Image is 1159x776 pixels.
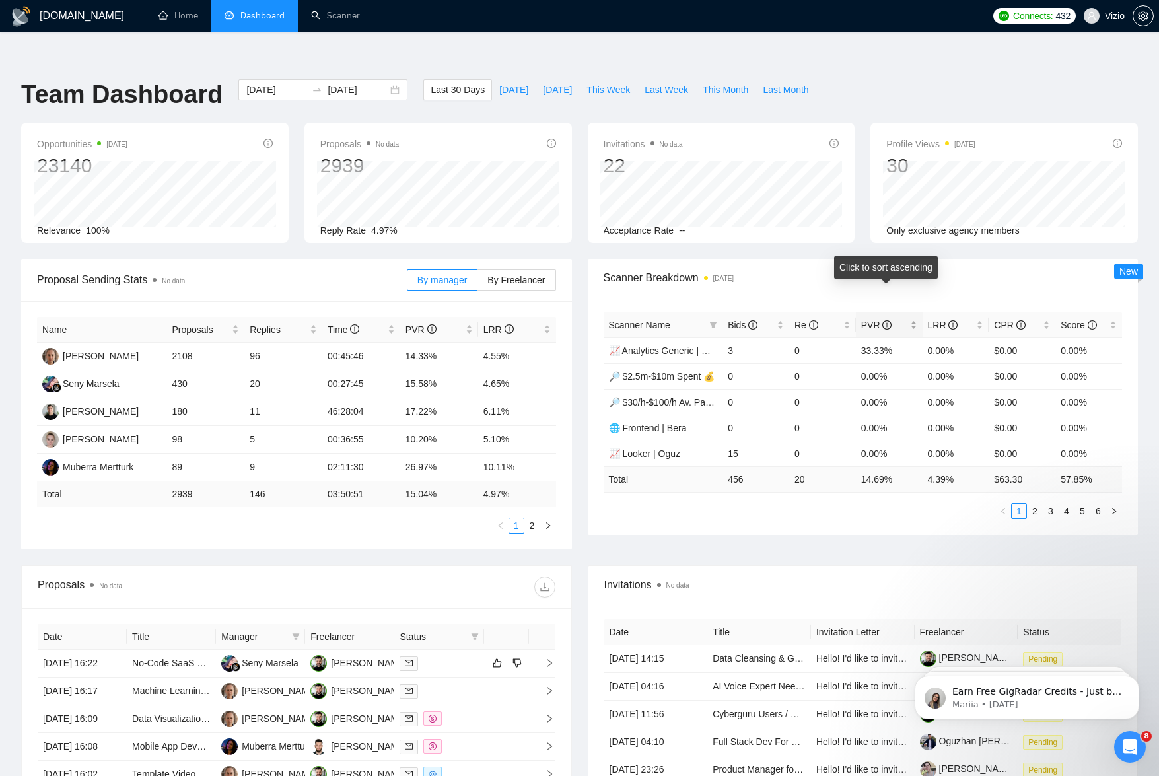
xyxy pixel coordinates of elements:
input: End date [328,83,388,97]
td: 96 [244,343,322,370]
td: 57.85 % [1055,466,1122,492]
span: LRR [483,324,514,335]
span: info-circle [547,139,556,148]
a: 🔎 $30/h-$100/h Av. Payers 💸 [609,397,737,407]
span: Connects: [1013,9,1053,23]
span: Invitations [604,577,1122,593]
div: Muberra Mertturk [242,739,312,754]
span: No data [666,582,689,589]
iframe: Intercom live chat [1114,731,1146,763]
a: Oguzhan [PERSON_NAME] [920,736,1055,746]
div: [PERSON_NAME] [242,684,318,698]
td: 0 [722,415,789,441]
div: [PERSON_NAME] [63,404,139,419]
span: By manager [417,275,467,285]
img: OG [310,711,327,727]
td: 0.00% [856,389,923,415]
th: Status [1018,619,1121,645]
button: left [995,503,1011,519]
a: searchScanner [311,10,360,21]
span: info-circle [427,324,437,334]
a: 4 [1059,504,1074,518]
a: 3 [1043,504,1058,518]
img: gigradar-bm.png [231,662,240,672]
span: Invitations [604,136,683,152]
span: info-circle [948,320,958,330]
time: [DATE] [713,275,734,282]
td: $ 63.30 [989,466,1055,492]
td: 146 [244,481,322,507]
span: Acceptance Rate [604,225,674,236]
td: 0 [722,389,789,415]
span: right [544,522,552,530]
td: 03:50:51 [322,481,400,507]
span: right [1110,507,1118,515]
td: 4.55% [478,343,556,370]
span: No data [376,141,399,148]
td: 15.04 % [400,481,478,507]
span: No data [660,141,683,148]
a: Machine Learning Engineer (RAG & LLM Integration) – Metadata-Driven AI Assistant MVP [132,686,501,696]
td: $0.00 [989,415,1055,441]
span: filter [468,627,481,647]
td: [DATE] 16:17 [38,678,127,705]
span: mail [405,687,413,695]
span: Reply Rate [320,225,366,236]
a: 2 [1028,504,1042,518]
span: filter [292,633,300,641]
span: No data [162,277,185,285]
span: right [534,658,554,668]
img: c15QXSkTbf_nDUAgF2qRKoc9GqDTrm_ONu9nmeYNN62MsHvhNmVjYFMQx5sUhfyAvI [920,734,936,750]
a: Mobile App Development for Pet Sitting Service [132,741,326,752]
span: filter [471,633,479,641]
a: Pending [1023,764,1068,775]
td: 0.00% [923,337,989,363]
a: 📈 Analytics Generic | Orhan [609,345,727,356]
span: info-circle [882,320,892,330]
span: Relevance [37,225,81,236]
li: 1 [509,518,524,534]
img: MC [310,738,327,755]
a: 1 [1012,504,1026,518]
button: Last Week [637,79,695,100]
span: CPR [994,320,1025,330]
span: Dashboard [240,10,285,21]
a: MMMuberra Mertturk [42,461,133,472]
th: Title [127,624,216,650]
a: OG[PERSON_NAME] [310,657,407,668]
th: Name [37,317,166,343]
span: info-circle [809,320,818,330]
span: info-circle [1088,320,1097,330]
div: [PERSON_NAME] [63,432,139,446]
a: MC[PERSON_NAME] [310,740,407,751]
span: Time [328,324,359,335]
td: 0 [789,441,856,466]
td: $0.00 [989,363,1055,389]
a: homeHome [158,10,198,21]
td: 0 [722,363,789,389]
button: download [534,577,555,598]
div: [PERSON_NAME] [242,711,318,726]
div: 23140 [37,153,127,178]
td: 15 [722,441,789,466]
span: dashboard [225,11,234,20]
span: Last 30 Days [431,83,485,97]
a: Product Manager for [PERSON_NAME] [713,764,876,775]
a: 🔎 $2.5m-$10m Spent 💰 [609,371,715,382]
div: [PERSON_NAME] [63,349,139,363]
td: 0 [789,337,856,363]
td: $0.00 [989,389,1055,415]
td: [DATE] 14:15 [604,645,708,673]
p: Message from Mariia, sent 1w ago [57,51,228,63]
a: Cyberguru Users / Cyber Awareness Leaders in [GEOGRAPHIC_DATA] – Paid Survey [713,709,1067,719]
span: filter [289,627,302,647]
a: SK[PERSON_NAME] [221,685,318,695]
td: 20 [244,370,322,398]
td: 11 [244,398,322,426]
button: setting [1133,5,1154,26]
span: This Week [586,83,630,97]
span: info-circle [1016,320,1026,330]
li: 5 [1074,503,1090,519]
td: 0.00% [923,389,989,415]
td: 20 [789,466,856,492]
